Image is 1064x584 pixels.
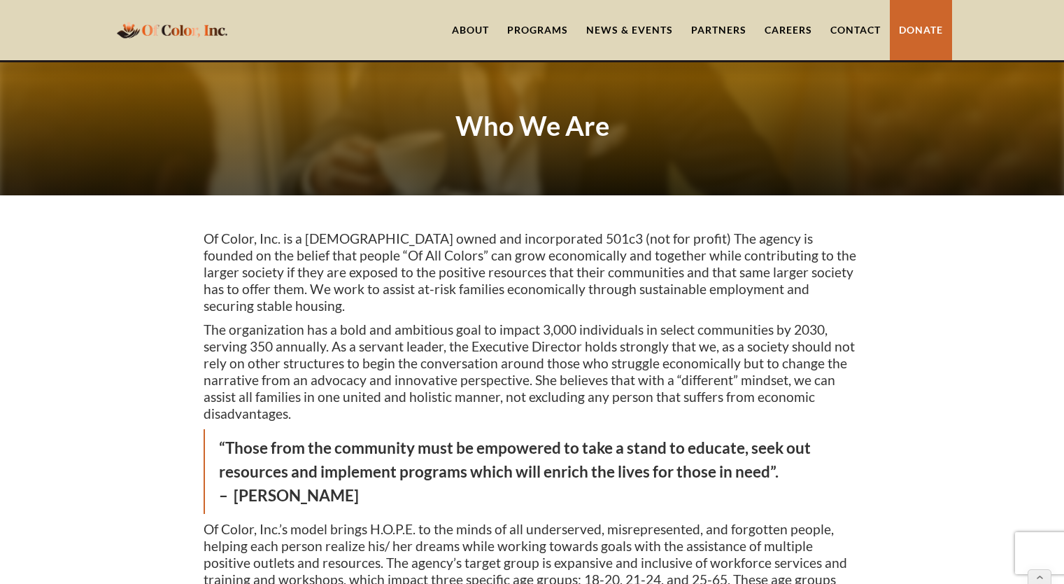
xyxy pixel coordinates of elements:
div: Programs [507,23,568,37]
p: The organization has a bold and ambitious goal to impact 3,000 individuals in select communities ... [204,321,861,422]
p: Of Color, Inc. is a [DEMOGRAPHIC_DATA] owned and incorporated 501c3 (not for profit) The agency i... [204,230,861,314]
a: home [113,13,232,46]
blockquote: “Those from the community must be empowered to take a stand to educate, seek out resources and im... [204,429,861,514]
strong: Who We Are [455,109,609,141]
